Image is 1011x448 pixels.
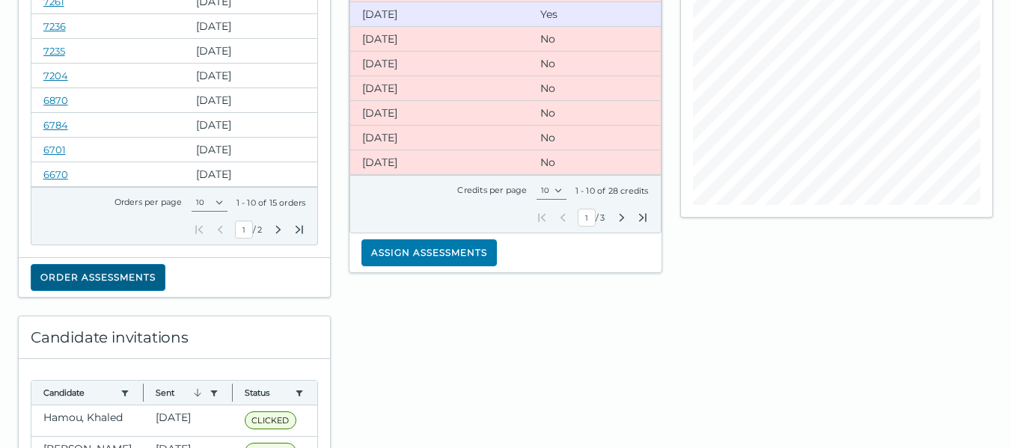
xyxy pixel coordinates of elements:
[184,88,317,112] clr-dg-cell: [DATE]
[536,209,648,227] div: /
[528,76,661,100] clr-dg-cell: No
[236,197,306,209] div: 1 - 10 of 15 orders
[43,20,66,32] a: 7236
[214,224,226,236] button: Previous Page
[184,39,317,63] clr-dg-cell: [DATE]
[19,316,330,359] div: Candidate invitations
[616,212,628,224] button: Next Page
[557,212,569,224] button: Previous Page
[350,27,528,51] clr-dg-cell: [DATE]
[43,144,66,156] a: 6701
[184,138,317,162] clr-dg-cell: [DATE]
[528,2,661,26] clr-dg-cell: Yes
[528,27,661,51] clr-dg-cell: No
[156,387,204,399] button: Sent
[637,212,649,224] button: Last Page
[575,185,649,197] div: 1 - 10 of 28 credits
[31,264,165,291] button: Order assessments
[31,405,144,436] clr-dg-cell: Hamou, Khaled
[193,221,305,239] div: /
[43,387,114,399] button: Candidate
[43,70,68,82] a: 7204
[227,376,237,408] button: Column resize handle
[184,162,317,186] clr-dg-cell: [DATE]
[245,387,289,399] button: Status
[361,239,497,266] button: Assign assessments
[350,126,528,150] clr-dg-cell: [DATE]
[184,64,317,88] clr-dg-cell: [DATE]
[245,411,296,429] span: CLICKED
[272,224,284,236] button: Next Page
[144,405,233,436] clr-dg-cell: [DATE]
[528,101,661,125] clr-dg-cell: No
[528,150,661,174] clr-dg-cell: No
[350,101,528,125] clr-dg-cell: [DATE]
[350,76,528,100] clr-dg-cell: [DATE]
[536,212,548,224] button: First Page
[578,209,596,227] input: Current Page
[256,224,263,236] span: Total Pages
[350,150,528,174] clr-dg-cell: [DATE]
[599,212,606,224] span: Total Pages
[184,14,317,38] clr-dg-cell: [DATE]
[43,45,65,57] a: 7235
[184,113,317,137] clr-dg-cell: [DATE]
[457,185,527,195] label: Credits per page
[235,221,253,239] input: Current Page
[293,224,305,236] button: Last Page
[193,224,205,236] button: First Page
[350,52,528,76] clr-dg-cell: [DATE]
[528,52,661,76] clr-dg-cell: No
[114,197,183,207] label: Orders per page
[43,119,68,131] a: 6784
[43,94,68,106] a: 6870
[528,126,661,150] clr-dg-cell: No
[350,2,528,26] clr-dg-cell: [DATE]
[138,376,148,408] button: Column resize handle
[43,168,68,180] a: 6670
